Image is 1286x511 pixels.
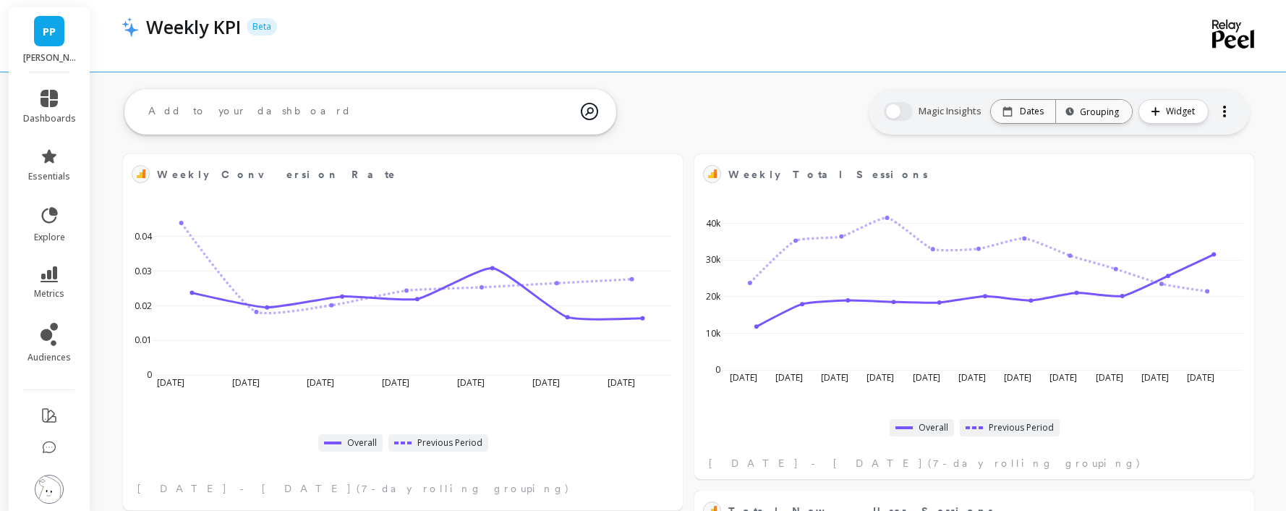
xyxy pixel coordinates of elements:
[1069,105,1119,119] div: Grouping
[417,437,482,449] span: Previous Period
[919,422,948,434] span: Overall
[247,18,277,35] p: Beta
[122,17,139,37] img: header icon
[928,456,1141,470] span: (7-day rolling grouping)
[157,167,396,182] span: Weekly Conversion Rate
[23,52,76,64] p: Porter Road - porterroad.myshopify.com
[728,164,1199,185] span: Weekly Total Sessions
[23,113,76,124] span: dashboards
[581,92,598,131] img: magic search icon
[43,23,56,40] span: PP
[919,104,984,119] span: Magic Insights
[709,456,924,470] span: [DATE] - [DATE]
[1020,106,1044,117] p: Dates
[1138,99,1209,124] button: Widget
[728,167,928,182] span: Weekly Total Sessions
[146,14,241,39] p: Weekly KPI
[34,288,64,300] span: metrics
[347,437,377,449] span: Overall
[989,422,1054,434] span: Previous Period
[157,164,628,185] span: Weekly Conversion Rate
[137,481,352,496] span: [DATE] - [DATE]
[28,171,70,182] span: essentials
[357,481,570,496] span: (7-day rolling grouping)
[27,352,71,363] span: audiences
[34,232,65,243] span: explore
[1166,104,1199,119] span: Widget
[35,475,64,504] img: profile picture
